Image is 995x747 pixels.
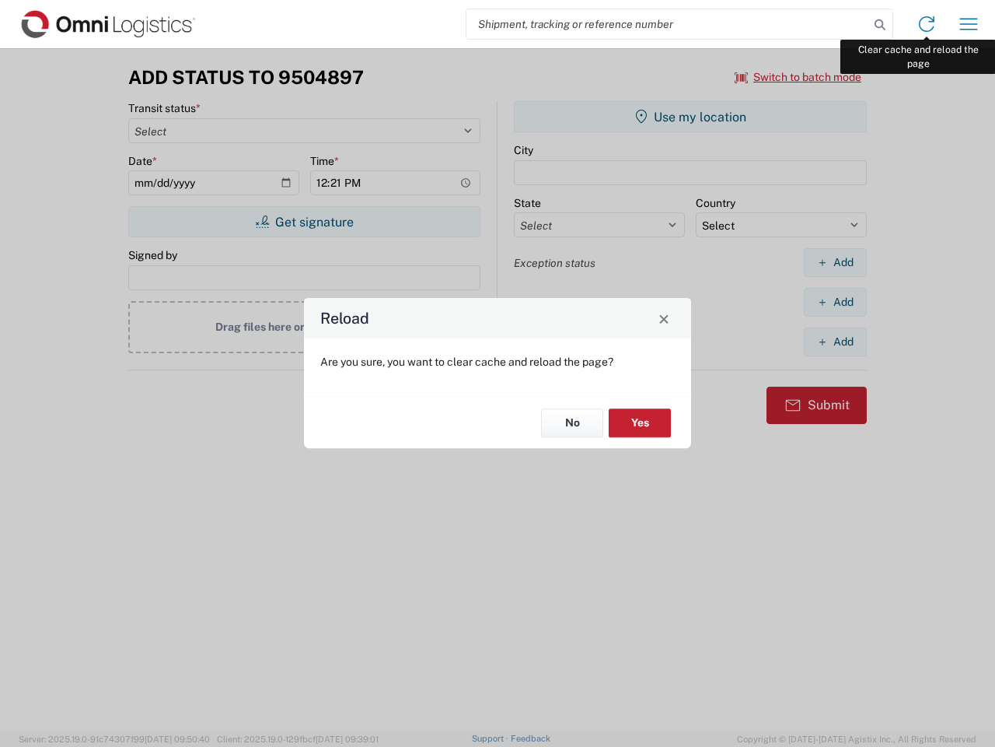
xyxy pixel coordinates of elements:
button: Close [653,307,675,329]
button: Yes [609,409,671,437]
p: Are you sure, you want to clear cache and reload the page? [320,355,675,369]
button: No [541,409,603,437]
input: Shipment, tracking or reference number [466,9,869,39]
h4: Reload [320,307,369,330]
